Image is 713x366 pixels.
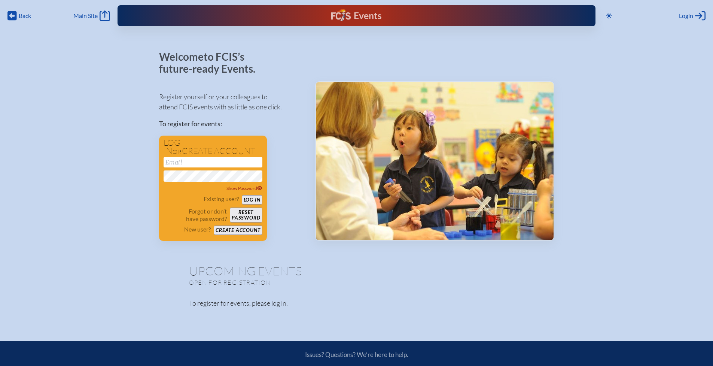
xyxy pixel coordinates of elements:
p: Issues? Questions? We’re here to help. [225,351,488,359]
span: Back [19,12,31,19]
button: Create account [214,226,262,235]
button: Resetpassword [230,208,262,223]
p: New user? [184,226,211,233]
input: Email [164,157,262,167]
p: Open for registration [189,279,387,286]
p: Existing user? [204,195,239,203]
h1: Log in create account [164,139,262,155]
h1: Upcoming Events [189,265,524,277]
img: Events [316,82,554,240]
p: Welcome to FCIS’s future-ready Events. [159,51,264,75]
span: Main Site [73,12,98,19]
a: Main Site [73,10,110,21]
span: Show Password [226,185,262,191]
p: To register for events: [159,119,303,129]
div: FCIS Events — Future ready [249,9,464,22]
span: or [173,148,182,155]
p: Forgot or don’t have password? [164,208,227,223]
button: Log in [242,195,262,205]
p: Register yourself or your colleagues to attend FCIS events with as little as one click. [159,92,303,112]
p: To register for events, please log in. [189,298,524,308]
span: Login [679,12,693,19]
